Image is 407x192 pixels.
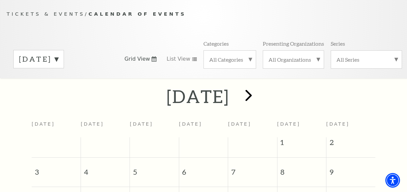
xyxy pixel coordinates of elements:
[19,54,58,64] label: [DATE]
[32,158,81,181] span: 3
[385,173,400,188] div: Accessibility Menu
[268,56,318,63] label: All Organizations
[277,137,326,151] span: 1
[167,55,190,63] span: List View
[7,11,85,17] span: Tickets & Events
[326,158,375,181] span: 9
[179,158,228,181] span: 6
[277,158,326,181] span: 8
[32,118,81,137] th: [DATE]
[81,158,130,181] span: 4
[7,10,400,18] p: /
[204,40,229,47] p: Categories
[236,85,260,108] button: next
[89,11,186,17] span: Calendar of Events
[130,118,179,137] th: [DATE]
[326,121,350,127] span: [DATE]
[263,40,324,47] p: Presenting Organizations
[336,56,396,63] label: All Series
[277,121,300,127] span: [DATE]
[326,137,375,151] span: 2
[81,118,130,137] th: [DATE]
[209,56,250,63] label: All Categories
[228,118,277,137] th: [DATE]
[228,158,277,181] span: 7
[130,158,179,181] span: 5
[167,86,229,107] h2: [DATE]
[125,55,150,63] span: Grid View
[179,118,228,137] th: [DATE]
[331,40,345,47] p: Series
